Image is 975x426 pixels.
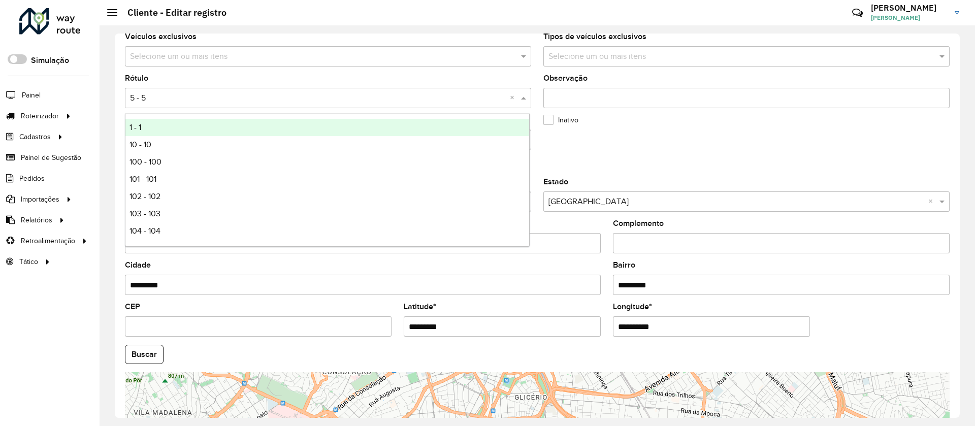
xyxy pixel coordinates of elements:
[21,215,52,225] span: Relatórios
[19,256,38,267] span: Tático
[543,115,578,125] label: Inativo
[543,30,646,43] label: Tipos de veículos exclusivos
[129,175,156,183] span: 101 - 101
[21,111,59,121] span: Roteirizador
[117,7,226,18] h2: Cliente - Editar registro
[19,173,45,184] span: Pedidos
[31,54,69,67] label: Simulação
[129,209,160,218] span: 103 - 103
[871,13,947,22] span: [PERSON_NAME]
[22,90,41,101] span: Painel
[613,301,652,313] label: Longitude
[129,123,141,132] span: 1 - 1
[847,2,868,24] a: Contato Rápido
[871,3,947,13] h3: [PERSON_NAME]
[21,236,75,246] span: Retroalimentação
[129,226,160,235] span: 104 - 104
[125,72,148,84] label: Rótulo
[125,345,164,364] button: Buscar
[613,217,664,230] label: Complemento
[125,259,151,271] label: Cidade
[543,72,588,84] label: Observação
[125,30,197,43] label: Veículos exclusivos
[129,192,160,201] span: 102 - 102
[19,132,51,142] span: Cadastros
[129,140,151,149] span: 10 - 10
[129,157,161,166] span: 100 - 100
[613,259,635,271] label: Bairro
[543,176,568,188] label: Estado
[510,92,518,104] span: Clear all
[404,301,436,313] label: Latitude
[21,194,59,205] span: Importações
[928,195,937,208] span: Clear all
[125,301,140,313] label: CEP
[125,113,530,247] ng-dropdown-panel: Options list
[21,152,81,163] span: Painel de Sugestão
